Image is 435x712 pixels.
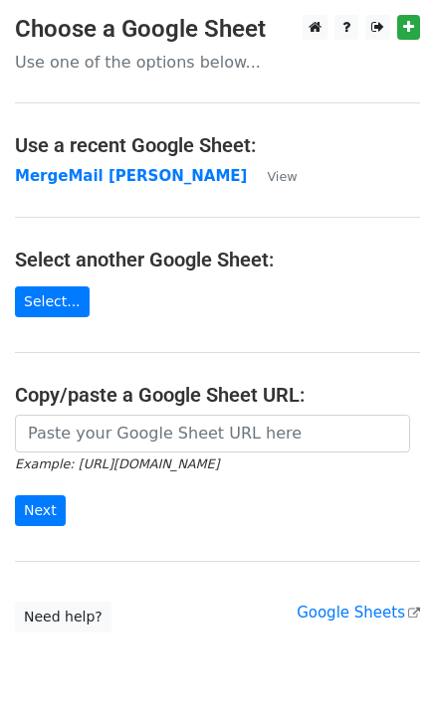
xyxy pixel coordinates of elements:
[15,167,247,185] a: MergeMail [PERSON_NAME]
[15,383,420,407] h4: Copy/paste a Google Sheet URL:
[15,286,90,317] a: Select...
[15,248,420,271] h4: Select another Google Sheet:
[15,52,420,73] p: Use one of the options below...
[15,602,111,632] a: Need help?
[15,456,219,471] small: Example: [URL][DOMAIN_NAME]
[267,169,297,184] small: View
[15,15,420,44] h3: Choose a Google Sheet
[15,415,410,452] input: Paste your Google Sheet URL here
[15,133,420,157] h4: Use a recent Google Sheet:
[15,495,66,526] input: Next
[247,167,297,185] a: View
[297,604,420,622] a: Google Sheets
